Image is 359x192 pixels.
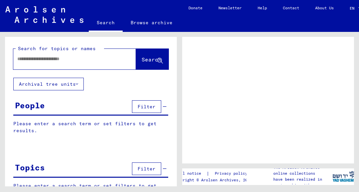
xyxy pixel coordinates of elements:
div: People [15,99,45,111]
span: Filter [138,166,156,172]
p: Copyright © Arolsen Archives, 2021 [173,177,255,183]
button: Archival tree units [13,78,84,90]
a: Legal notice [173,170,206,177]
button: Filter [132,100,161,113]
div: | [173,170,255,177]
img: Arolsen_neg.svg [5,6,83,23]
mat-label: Search for topics or names [18,46,96,51]
button: Search [136,49,169,69]
p: The Arolsen Archives online collections [273,164,332,176]
a: Privacy policy [209,170,255,177]
p: have been realized in partnership with [273,176,332,188]
a: Search [89,15,123,32]
img: yv_logo.png [331,168,356,185]
span: Filter [138,104,156,110]
span: Search [142,56,162,63]
div: Topics [15,161,45,173]
p: Please enter a search term or set filters to get results. [13,120,168,134]
button: Filter [132,162,161,175]
span: EN [350,6,357,11]
a: Browse archive [123,15,180,31]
